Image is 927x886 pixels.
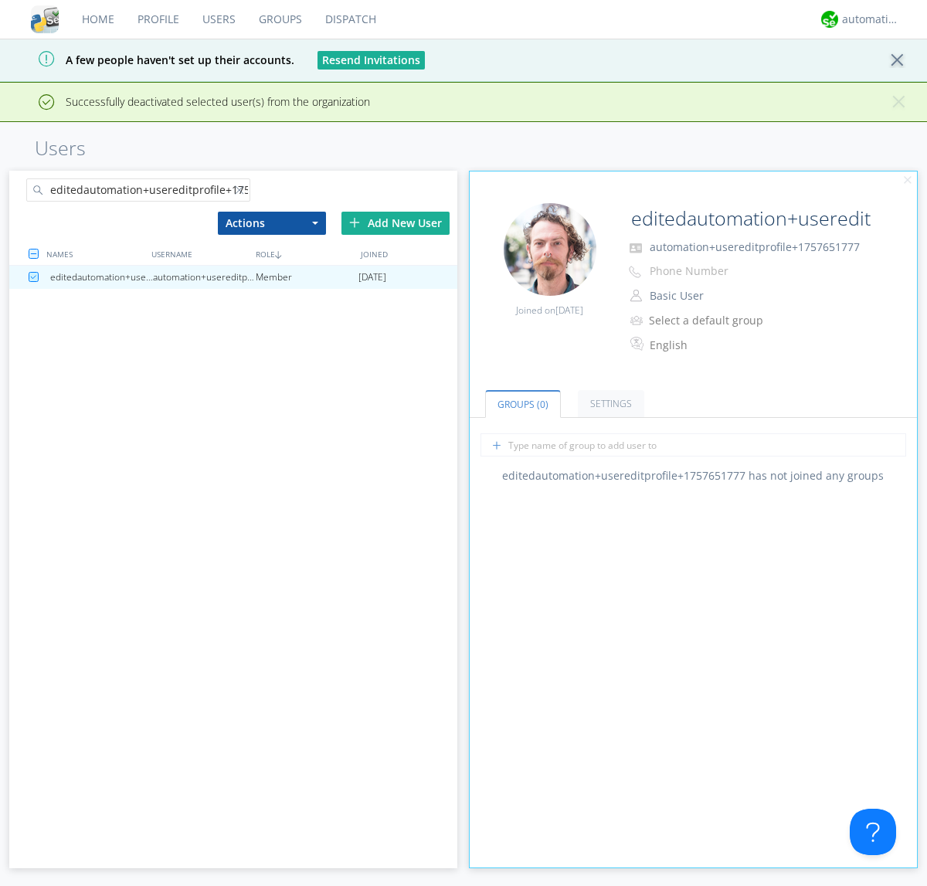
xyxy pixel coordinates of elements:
[50,266,153,289] div: editedautomation+usereditprofile+1757651777
[357,243,461,265] div: JOINED
[629,266,641,278] img: phone-outline.svg
[649,313,778,328] div: Select a default group
[578,390,644,417] a: Settings
[480,433,906,457] input: Type name of group to add user to
[625,203,874,234] input: Name
[341,212,450,235] div: Add New User
[26,178,250,202] input: Search users
[842,12,900,27] div: automation+atlas
[349,217,360,228] img: plus.svg
[850,809,896,855] iframe: Toggle Customer Support
[516,304,583,317] span: Joined on
[12,53,294,67] span: A few people haven't set up their accounts.
[630,334,646,353] img: In groups with Translation enabled, this user's messages will be automatically translated to and ...
[630,290,642,302] img: person-outline.svg
[256,266,358,289] div: Member
[252,243,356,265] div: ROLE
[42,243,147,265] div: NAMES
[31,5,59,33] img: cddb5a64eb264b2086981ab96f4c1ba7
[504,203,596,296] img: 2f226ae540d44b20bbd93c401b47a676
[9,266,457,289] a: editedautomation+usereditprofile+1757651777automation+usereditprofile+1757651777Member[DATE]
[485,390,561,418] a: Groups (0)
[555,304,583,317] span: [DATE]
[821,11,838,28] img: d2d01cd9b4174d08988066c6d424eccd
[358,266,386,289] span: [DATE]
[317,51,425,70] button: Resend Invitations
[153,266,256,289] div: automation+usereditprofile+1757651777
[218,212,326,235] button: Actions
[630,310,645,331] img: icon-alert-users-thin-outline.svg
[650,338,779,353] div: English
[650,239,860,254] span: automation+usereditprofile+1757651777
[148,243,252,265] div: USERNAME
[644,285,799,307] button: Basic User
[12,94,370,109] span: Successfully deactivated selected user(s) from the organization
[470,468,918,484] div: editedautomation+usereditprofile+1757651777 has not joined any groups
[902,175,913,186] img: cancel.svg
